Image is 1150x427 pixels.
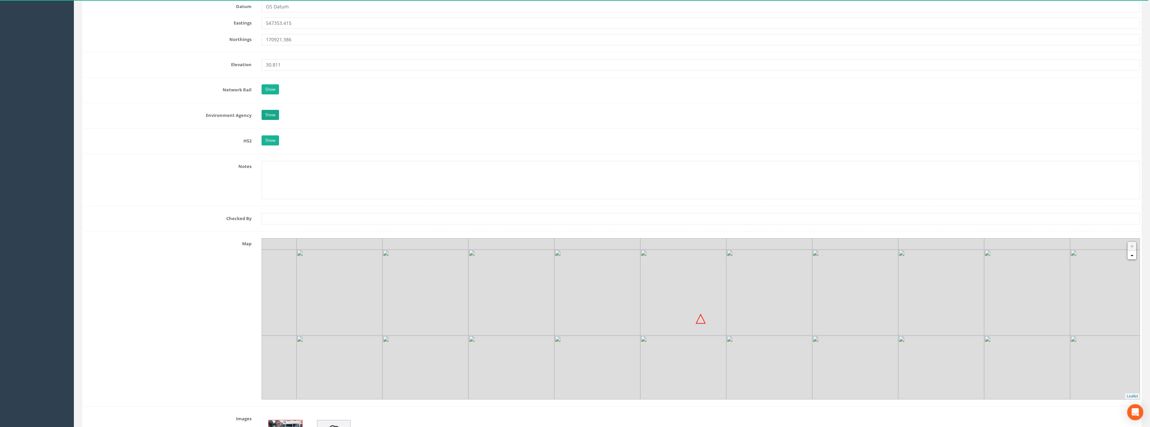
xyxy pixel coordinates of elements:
[1128,242,1136,251] a: +
[79,59,257,68] label: Elevation
[1127,394,1138,398] a: Leaflet
[79,135,257,144] label: HS2
[79,84,257,93] label: Network Rail
[1127,404,1143,420] div: Open Intercom Messenger
[79,34,257,43] label: Northings
[296,250,382,336] img: 87273@2x
[79,110,257,119] label: Environment Agency
[79,213,257,222] label: Checked By
[898,250,984,336] img: 87273@2x
[1128,251,1136,259] a: -
[812,336,898,422] img: 87274@2x
[79,238,257,247] label: Map
[382,250,468,336] img: 87273@2x
[640,250,726,336] img: 87273@2x
[79,161,257,170] label: Notes
[296,336,382,422] img: 87274@2x
[640,336,726,422] img: 87274@2x
[726,250,812,336] img: 87273@2x
[726,336,812,422] img: 87274@2x
[382,336,468,422] img: 87274@2x
[468,336,554,422] img: 87274@2x
[898,336,984,422] img: 87274@2x
[468,250,554,336] img: 87273@2x
[812,250,898,336] img: 87273@2x
[984,250,1070,336] img: 87273@2x
[79,413,257,422] label: Images
[79,1,257,10] label: Datum
[262,84,279,94] a: Show
[696,314,706,324] img: map_target.png
[262,135,279,145] a: Show
[79,17,257,26] label: Eastings
[984,336,1070,422] img: 87274@2x
[554,250,640,336] img: 87273@2x
[262,110,279,120] a: Show
[554,336,640,422] img: 87274@2x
